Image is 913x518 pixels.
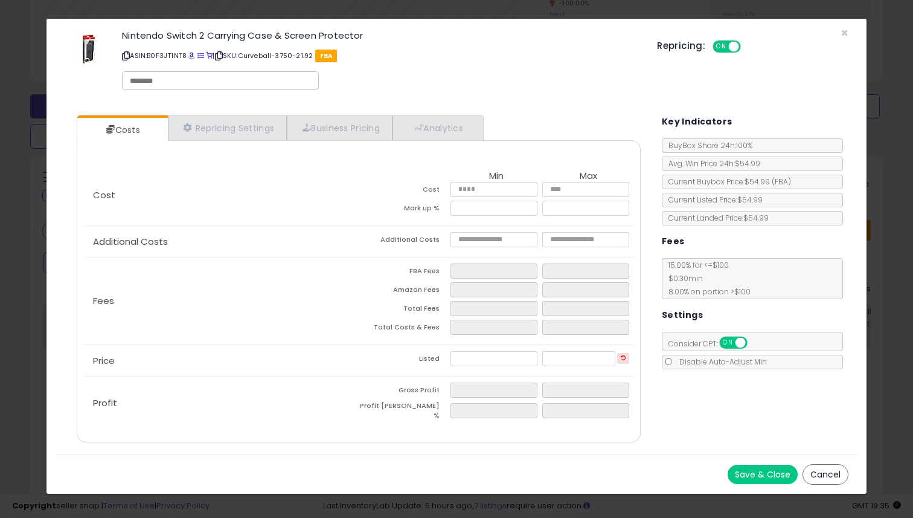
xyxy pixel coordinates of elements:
span: Current Buybox Price: [662,176,791,187]
span: Current Listed Price: $54.99 [662,195,763,205]
span: × [841,24,848,42]
td: Additional Costs [359,232,450,251]
span: Disable Auto-Adjust Min [673,357,767,367]
p: Profit [83,398,359,408]
span: Current Landed Price: $54.99 [662,213,769,223]
h5: Repricing: [657,41,705,51]
td: FBA Fees [359,264,450,282]
a: Repricing Settings [168,115,287,140]
a: Analytics [392,115,482,140]
td: Mark up % [359,201,450,219]
p: Cost [83,190,359,200]
span: FBA [315,50,338,62]
span: 8.00 % on portion > $100 [662,287,751,297]
a: All offer listings [197,51,204,60]
img: 31B3kF+IfzL._SL60_.jpg [75,31,101,67]
span: OFF [739,42,758,52]
a: BuyBox page [188,51,195,60]
th: Min [450,171,542,182]
td: Total Fees [359,301,450,320]
h3: Nintendo Switch 2 Carrying Case & Screen Protector [122,31,639,40]
span: ( FBA ) [772,176,791,187]
button: Cancel [802,464,848,485]
span: 15.00 % for <= $100 [662,260,751,297]
span: Avg. Win Price 24h: $54.99 [662,158,760,169]
td: Profit [PERSON_NAME] % [359,401,450,424]
span: $0.30 min [662,273,703,283]
a: Your listing only [206,51,213,60]
button: Save & Close [728,465,798,484]
p: Additional Costs [83,237,359,247]
td: Gross Profit [359,383,450,401]
h5: Fees [662,234,685,249]
span: OFF [745,338,764,348]
span: Consider CPT: [662,338,763,349]
span: $54.99 [745,176,791,187]
a: Business Pricing [287,115,392,140]
td: Amazon Fees [359,282,450,301]
th: Max [542,171,634,182]
span: BuyBox Share 24h: 100% [662,140,752,151]
p: ASIN: B0F3JT1NT8 | SKU: Curveball-3750-21.92 [122,46,639,65]
p: Fees [83,296,359,306]
td: Total Costs & Fees [359,320,450,338]
h5: Key Indicators [662,114,732,129]
span: ON [720,338,735,348]
p: Price [83,356,359,366]
a: Costs [77,118,167,142]
td: Cost [359,182,450,201]
td: Listed [359,351,450,370]
h5: Settings [662,308,703,323]
span: ON [714,42,729,52]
